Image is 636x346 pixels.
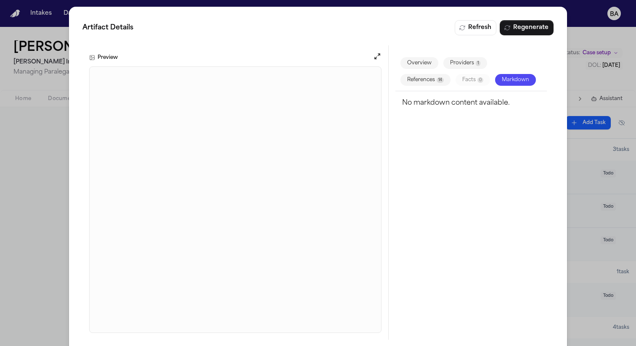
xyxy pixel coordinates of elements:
[443,57,487,69] button: Providers1
[82,23,133,33] span: Artifact Details
[400,74,450,86] button: References14
[400,57,438,69] button: Overview
[476,61,480,66] span: 1
[373,52,382,61] button: Open preview
[98,54,118,61] h3: Preview
[437,77,444,83] span: 14
[90,67,381,333] iframe: T. Shumate - Mississippi Police Report - 8.7.25
[477,77,483,83] span: 0
[456,74,490,86] button: Facts0
[373,52,382,63] button: Open preview
[495,74,536,86] button: Markdown
[500,20,554,35] button: Regenerate Digest
[455,20,496,35] button: Refresh Digest
[402,98,540,108] div: No markdown content available.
